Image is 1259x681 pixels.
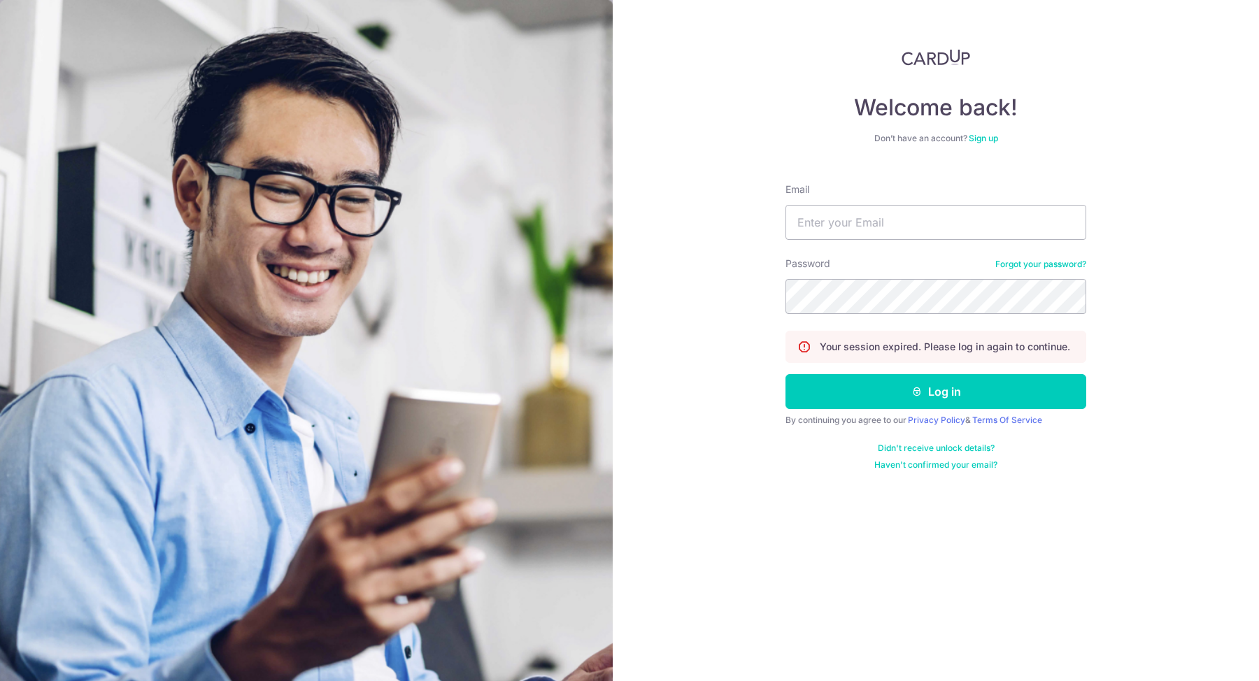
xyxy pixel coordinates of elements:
[785,133,1086,144] div: Don’t have an account?
[785,205,1086,240] input: Enter your Email
[785,257,830,271] label: Password
[878,443,995,454] a: Didn't receive unlock details?
[785,415,1086,426] div: By continuing you agree to our &
[908,415,965,425] a: Privacy Policy
[969,133,998,143] a: Sign up
[995,259,1086,270] a: Forgot your password?
[785,182,809,196] label: Email
[785,94,1086,122] h4: Welcome back!
[972,415,1042,425] a: Terms Of Service
[874,459,997,471] a: Haven't confirmed your email?
[785,374,1086,409] button: Log in
[820,340,1070,354] p: Your session expired. Please log in again to continue.
[902,49,970,66] img: CardUp Logo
